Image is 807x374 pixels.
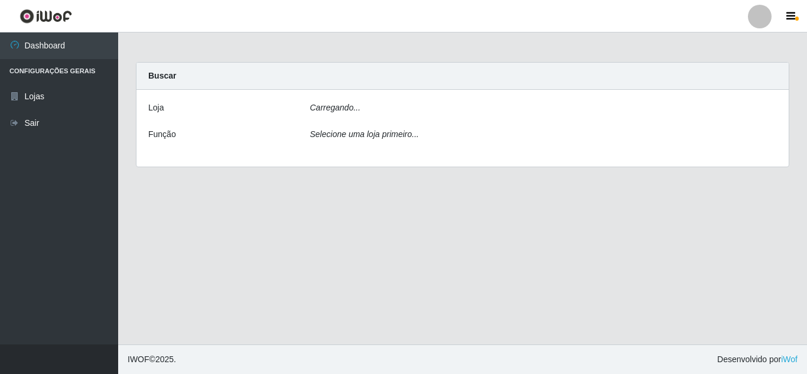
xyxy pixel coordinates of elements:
[717,353,798,366] span: Desenvolvido por
[310,129,419,139] i: Selecione uma loja primeiro...
[128,355,149,364] span: IWOF
[19,9,72,24] img: CoreUI Logo
[310,103,361,112] i: Carregando...
[148,71,176,80] strong: Buscar
[148,128,176,141] label: Função
[781,355,798,364] a: iWof
[128,353,176,366] span: © 2025 .
[148,102,164,114] label: Loja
